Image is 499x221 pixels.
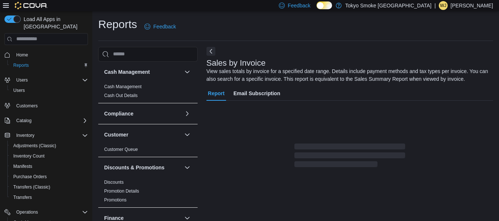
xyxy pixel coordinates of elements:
[104,146,138,152] span: Customer Queue
[13,51,31,59] a: Home
[1,130,91,141] button: Inventory
[7,192,91,203] button: Transfers
[10,141,59,150] a: Adjustments (Classic)
[104,180,124,185] a: Discounts
[104,93,138,99] span: Cash Out Details
[10,162,35,171] a: Manifests
[439,1,448,10] div: William Jenkins
[10,141,88,150] span: Adjustments (Classic)
[7,60,91,70] button: Reports
[98,178,198,207] div: Discounts & Promotions
[104,131,181,138] button: Customer
[98,82,198,103] div: Cash Management
[15,2,48,9] img: Cova
[183,68,192,76] button: Cash Management
[13,50,88,59] span: Home
[104,197,127,203] a: Promotions
[10,193,35,202] a: Transfers
[13,87,25,93] span: Users
[10,172,50,181] a: Purchase Orders
[294,145,405,169] span: Loading
[16,103,38,109] span: Customers
[98,145,198,157] div: Customer
[1,49,91,60] button: Home
[288,2,310,9] span: Feedback
[16,209,38,215] span: Operations
[104,93,138,98] a: Cash Out Details
[13,208,88,217] span: Operations
[451,1,493,10] p: [PERSON_NAME]
[206,59,266,68] h3: Sales by Invoice
[104,110,133,117] h3: Compliance
[104,131,128,138] h3: Customer
[13,163,32,169] span: Manifests
[104,68,181,76] button: Cash Management
[13,194,32,200] span: Transfers
[13,143,56,149] span: Adjustments (Classic)
[13,62,29,68] span: Reports
[1,75,91,85] button: Users
[183,163,192,172] button: Discounts & Promotions
[104,110,181,117] button: Compliance
[10,183,53,191] a: Transfers (Classic)
[153,23,176,30] span: Feedback
[7,85,91,96] button: Users
[317,1,332,9] input: Dark Mode
[206,47,215,56] button: Next
[13,76,88,84] span: Users
[98,17,137,32] h1: Reports
[13,116,88,125] span: Catalog
[10,61,88,70] span: Reports
[10,86,28,95] a: Users
[183,109,192,118] button: Compliance
[104,189,139,194] a: Promotion Details
[13,174,47,180] span: Purchase Orders
[16,132,34,138] span: Inventory
[104,188,139,194] span: Promotion Details
[16,52,28,58] span: Home
[7,161,91,172] button: Manifests
[7,141,91,151] button: Adjustments (Classic)
[10,152,88,160] span: Inventory Count
[104,68,150,76] h3: Cash Management
[10,162,88,171] span: Manifests
[13,131,88,140] span: Inventory
[10,172,88,181] span: Purchase Orders
[10,61,32,70] a: Reports
[13,76,31,84] button: Users
[13,116,34,125] button: Catalog
[10,183,88,191] span: Transfers (Classic)
[10,152,48,160] a: Inventory Count
[7,151,91,161] button: Inventory Count
[7,182,91,192] button: Transfers (Classic)
[13,153,45,159] span: Inventory Count
[7,172,91,182] button: Purchase Orders
[104,164,181,171] button: Discounts & Promotions
[104,84,141,89] a: Cash Management
[16,77,28,83] span: Users
[13,101,88,110] span: Customers
[183,130,192,139] button: Customer
[233,86,280,101] span: Email Subscription
[1,100,91,111] button: Customers
[1,207,91,217] button: Operations
[345,1,432,10] p: Tokyo Smoke [GEOGRAPHIC_DATA]
[10,86,88,95] span: Users
[104,197,127,203] span: Promotions
[13,184,50,190] span: Transfers (Classic)
[141,19,179,34] a: Feedback
[208,86,225,101] span: Report
[206,68,489,83] div: View sales totals by invoice for a specified date range. Details include payment methods and tax ...
[104,84,141,90] span: Cash Management
[104,147,138,152] a: Customer Queue
[10,193,88,202] span: Transfers
[16,118,31,124] span: Catalog
[13,208,41,217] button: Operations
[1,115,91,126] button: Catalog
[440,1,446,10] span: WJ
[104,164,164,171] h3: Discounts & Promotions
[21,15,88,30] span: Load All Apps in [GEOGRAPHIC_DATA]
[13,131,37,140] button: Inventory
